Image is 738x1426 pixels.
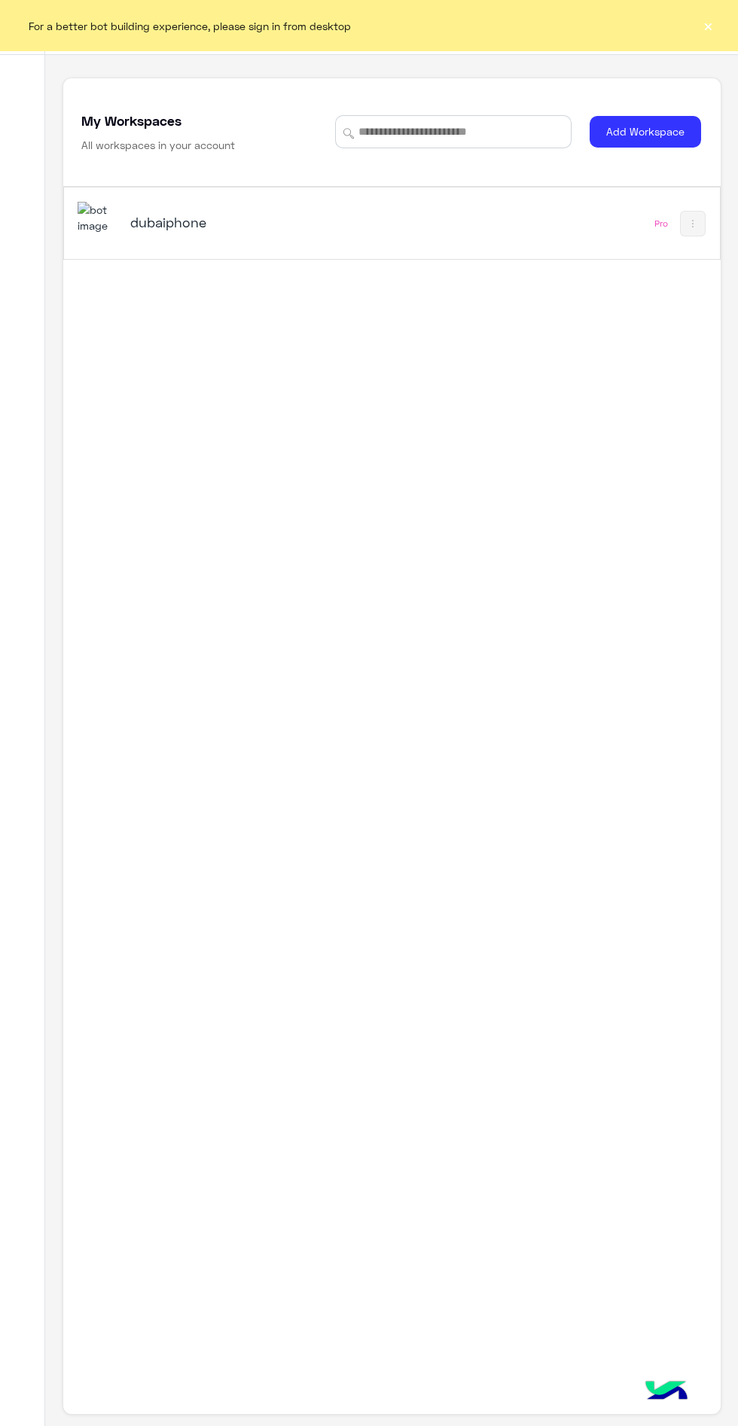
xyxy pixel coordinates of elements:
span: For a better bot building experience, please sign in from desktop [29,18,351,34]
h5: My Workspaces [81,111,181,129]
button: × [700,18,715,33]
img: hulul-logo.png [640,1366,693,1418]
img: 1403182699927242 [78,202,118,234]
div: Pro [654,218,668,230]
button: Add Workspace [590,116,701,148]
h5: dubaiphone [130,213,356,231]
h6: All workspaces in your account [81,138,235,153]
